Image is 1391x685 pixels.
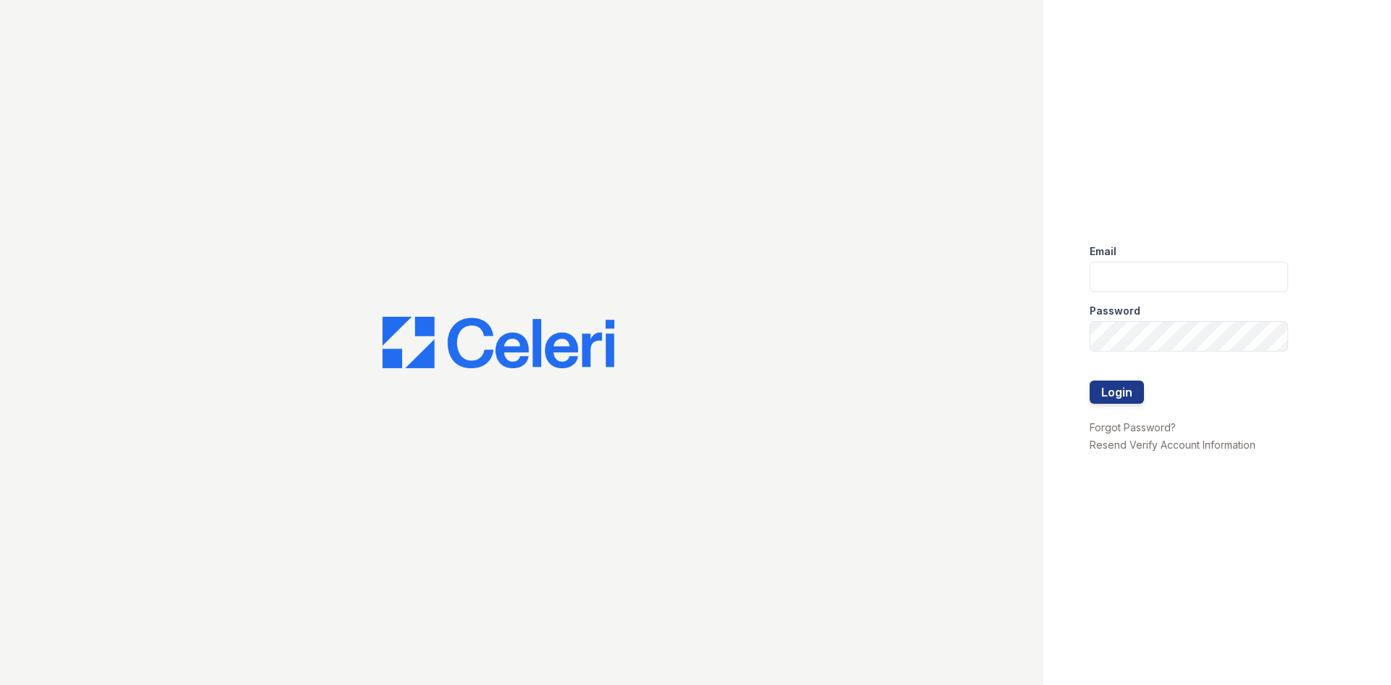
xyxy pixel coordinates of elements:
[1090,244,1116,259] label: Email
[1090,381,1144,404] button: Login
[383,317,614,369] img: CE_Logo_Blue-a8612792a0a2168367f1c8372b55b34899dd931a85d93a1a3d3e32e68fde9ad4.png
[1090,421,1176,433] a: Forgot Password?
[1090,304,1140,318] label: Password
[1090,439,1256,451] a: Resend Verify Account Information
